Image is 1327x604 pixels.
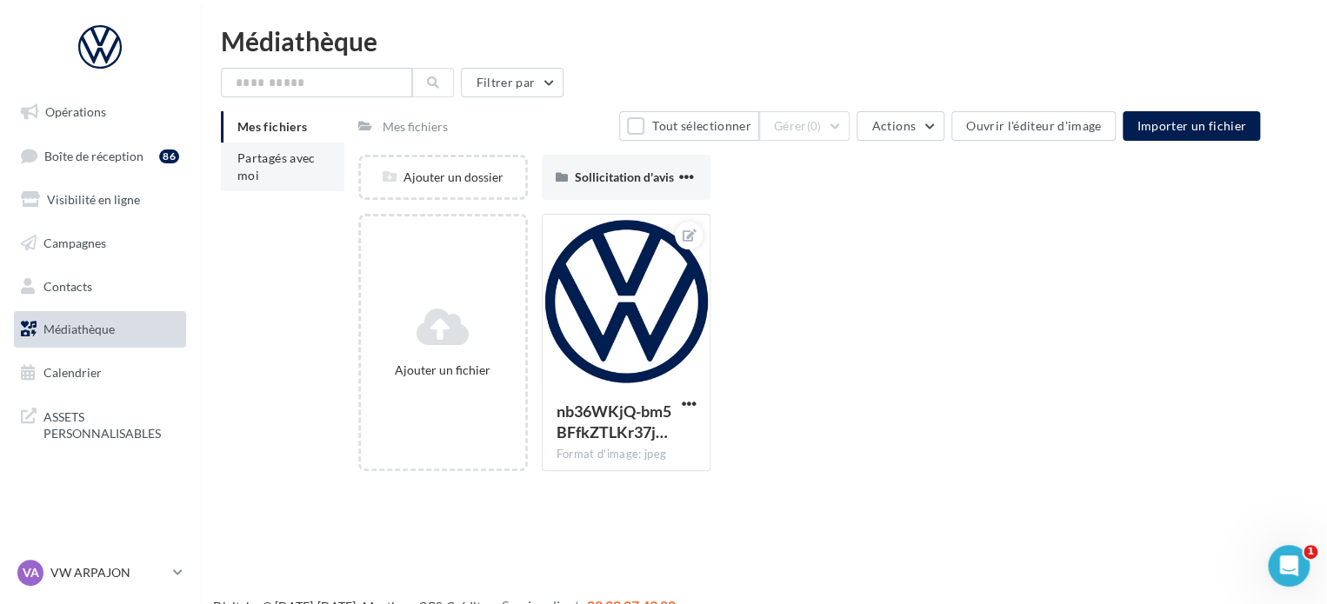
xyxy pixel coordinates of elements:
span: ASSETS PERSONNALISABLES [43,405,179,442]
a: Contacts [10,269,190,305]
span: Visibilité en ligne [47,192,140,207]
span: Campagnes [43,236,106,250]
div: Ajouter un dossier [361,169,525,186]
button: Tout sélectionner [619,111,758,141]
span: Médiathèque [43,322,115,336]
iframe: Intercom live chat [1268,545,1310,587]
span: Partagés avec moi [237,150,316,183]
span: Sollicitation d'avis [575,169,674,184]
a: Opérations [10,94,190,130]
a: Boîte de réception86 [10,137,190,175]
button: Gérer(0) [759,111,850,141]
span: Actions [871,118,915,133]
div: Mes fichiers [383,118,448,136]
a: Calendrier [10,355,190,391]
a: Visibilité en ligne [10,182,190,218]
button: Filtrer par [461,68,563,97]
div: Médiathèque [221,28,1306,54]
span: 1 [1304,545,1317,559]
span: Importer un fichier [1137,118,1246,133]
div: 86 [159,149,179,163]
button: Ouvrir l'éditeur d'image [951,111,1116,141]
span: Mes fichiers [237,119,307,134]
a: Campagnes [10,225,190,262]
a: VA VW ARPAJON [14,556,186,589]
button: Importer un fichier [1123,111,1260,141]
p: VW ARPAJON [50,564,166,581]
span: Opérations [45,104,106,119]
span: nb36WKjQ-bm5BFfkZTLKr37jcpOxgmkkFsh4xNzTqUYheAwY99Ow1uL2AhzZxxBD205jBztp1kEmUcZXIA=s0 [557,402,671,441]
a: ASSETS PERSONNALISABLES [10,398,190,449]
button: Actions [857,111,944,141]
span: Boîte de réception [44,148,143,163]
span: VA [23,564,39,581]
span: Calendrier [43,365,102,380]
a: Médiathèque [10,311,190,348]
div: Format d'image: jpeg [557,447,697,462]
div: Ajouter un fichier [368,362,518,379]
span: (0) [807,119,822,133]
span: Contacts [43,278,92,293]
